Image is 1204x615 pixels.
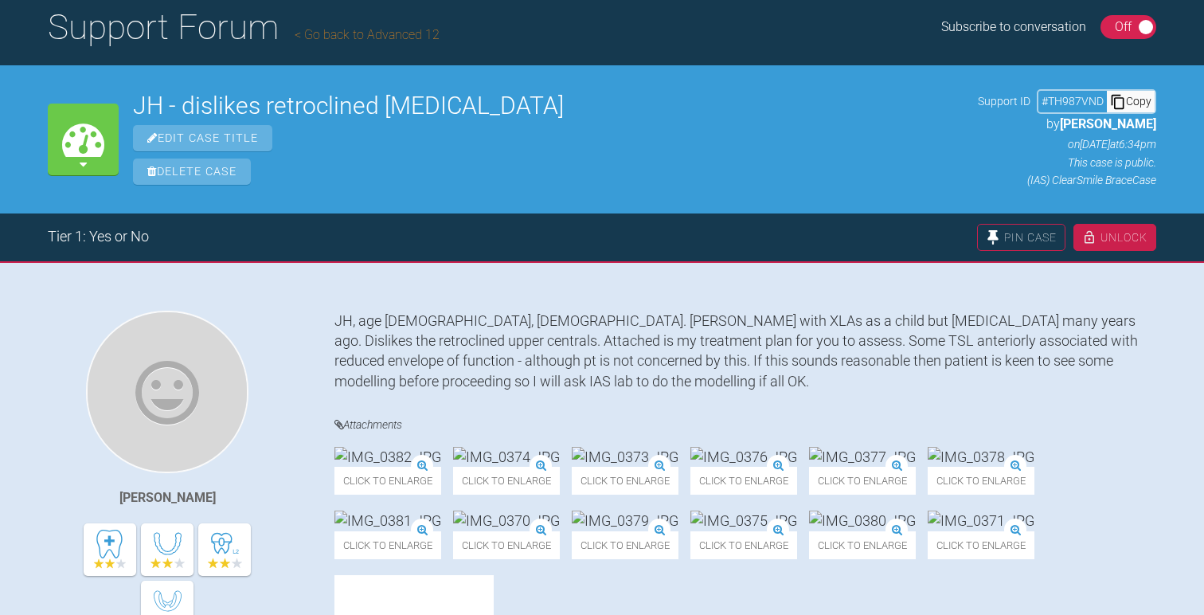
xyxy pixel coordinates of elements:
[978,171,1156,189] p: (IAS) ClearSmile Brace Case
[48,225,149,249] div: Tier 1: Yes or No
[1073,224,1156,251] div: Unlock
[334,415,1156,435] h4: Attachments
[572,447,678,467] img: IMG_0373.JPG
[86,311,248,473] img: Sarah Gatley
[1107,91,1155,112] div: Copy
[690,531,797,559] span: Click to enlarge
[453,447,560,467] img: IMG_0374.JPG
[809,531,916,559] span: Click to enlarge
[453,511,560,531] img: IMG_0370.JPG
[978,92,1030,110] span: Support ID
[334,531,441,559] span: Click to enlarge
[928,511,1034,531] img: IMG_0371.JPG
[690,511,797,531] img: IMG_0375.JPG
[453,467,560,495] span: Click to enlarge
[986,230,1000,245] img: pin.fff216dc.svg
[978,135,1156,153] p: on [DATE] at 6:34pm
[690,467,797,495] span: Click to enlarge
[334,311,1156,391] div: JH, age [DEMOGRAPHIC_DATA], [DEMOGRAPHIC_DATA]. [PERSON_NAME] with XLAs as a child but [MEDICAL_D...
[1082,230,1096,245] img: unlock.cc94ed01.svg
[572,467,678,495] span: Click to enlarge
[453,531,560,559] span: Click to enlarge
[133,94,964,118] h2: JH - dislikes retroclined [MEDICAL_DATA]
[977,224,1065,251] div: Pin Case
[1115,17,1132,37] div: Off
[928,467,1034,495] span: Click to enlarge
[1060,116,1156,131] span: [PERSON_NAME]
[941,17,1086,37] div: Subscribe to conversation
[809,447,916,467] img: IMG_0377.JPG
[978,154,1156,171] p: This case is public.
[133,125,272,151] span: Edit Case Title
[133,159,251,185] span: Delete Case
[809,511,916,531] img: IMG_0380.JPG
[334,447,441,467] img: IMG_0382.JPG
[119,488,216,508] div: [PERSON_NAME]
[1038,92,1107,110] div: # TH987VND
[572,531,678,559] span: Click to enlarge
[334,511,441,531] img: IMG_0381.JPG
[978,114,1156,135] p: by
[690,447,797,467] img: IMG_0376.JPG
[572,511,678,531] img: IMG_0379.JPG
[928,447,1034,467] img: IMG_0378.JPG
[928,531,1034,559] span: Click to enlarge
[334,467,441,495] span: Click to enlarge
[809,467,916,495] span: Click to enlarge
[295,27,440,42] a: Go back to Advanced 12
